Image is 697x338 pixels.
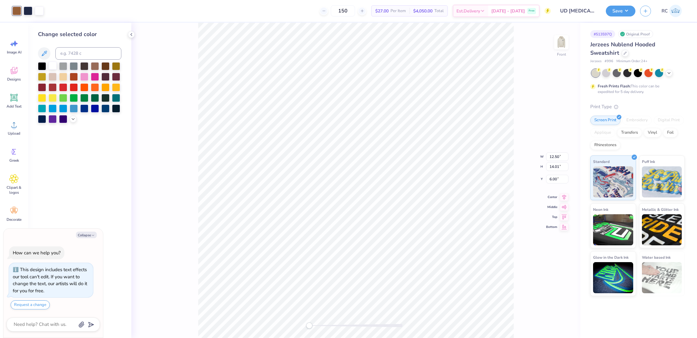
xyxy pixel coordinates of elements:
[654,116,684,125] div: Digital Print
[546,205,557,210] span: Middle
[642,214,682,245] img: Metallic & Glitter Ink
[555,5,601,17] input: Untitled Design
[391,8,406,14] span: Per Item
[557,52,566,57] div: Front
[659,5,685,17] a: RC
[617,128,642,137] div: Transfers
[491,8,525,14] span: [DATE] - [DATE]
[590,41,655,57] span: Jerzees Nublend Hooded Sweatshirt
[642,262,682,293] img: Water based Ink
[7,104,21,109] span: Add Text
[413,8,433,14] span: $4,050.00
[590,128,615,137] div: Applique
[593,158,610,165] span: Standard
[4,185,24,195] span: Clipart & logos
[663,128,678,137] div: Foil
[593,166,633,197] img: Standard
[546,195,557,200] span: Center
[7,77,21,82] span: Designs
[669,5,682,17] img: Reilly Chin(cm)
[7,217,21,222] span: Decorate
[590,59,601,64] span: Jerzees
[593,254,629,261] span: Glow in the Dark Ink
[590,103,685,110] div: Print Type
[546,225,557,229] span: Bottom
[76,232,97,238] button: Collapse
[593,214,633,245] img: Neon Ink
[616,59,648,64] span: Minimum Order: 24 +
[590,30,615,38] div: # 513597Q
[642,166,682,197] img: Puff Ink
[7,50,21,55] span: Image AI
[434,8,444,14] span: Total
[590,141,620,150] div: Rhinestones
[11,300,50,309] button: Request a change
[593,262,633,293] img: Glow in the Dark Ink
[622,116,652,125] div: Embroidery
[306,322,312,329] div: Accessibility label
[642,206,679,213] span: Metallic & Glitter Ink
[331,5,355,16] input: – –
[644,128,661,137] div: Vinyl
[375,8,389,14] span: $27.00
[598,83,674,95] div: This color can be expedited for 5 day delivery.
[618,30,653,38] div: Original Proof
[9,158,19,163] span: Greek
[598,84,631,89] strong: Fresh Prints Flash:
[13,266,87,294] div: This design includes text effects our tool can't edit. If you want to change the text, our artist...
[8,131,20,136] span: Upload
[13,250,61,256] div: How can we help you?
[605,59,613,64] span: # 996
[456,8,480,14] span: Est. Delivery
[55,47,121,60] input: e.g. 7428 c
[642,158,655,165] span: Puff Ink
[590,116,620,125] div: Screen Print
[38,30,121,39] div: Change selected color
[642,254,671,261] span: Water based Ink
[529,9,535,13] span: Free
[546,215,557,220] span: Top
[593,206,608,213] span: Neon Ink
[606,6,635,16] button: Save
[555,36,568,49] img: Front
[662,7,668,15] span: RC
